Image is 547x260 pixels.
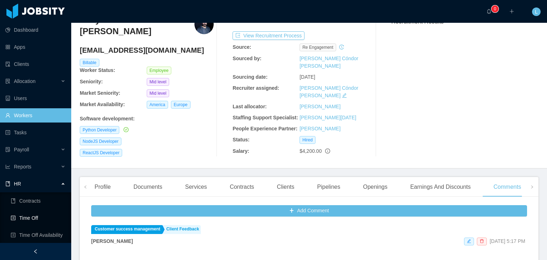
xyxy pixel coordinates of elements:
i: icon: line-chart [5,164,10,169]
b: Last allocator: [233,104,267,109]
div: Services [179,177,213,197]
span: info-circle [325,149,330,154]
a: icon: bookContracts [11,194,66,208]
div: Profile [89,177,116,197]
a: icon: profileTime Off Availability [11,228,66,242]
b: Worker Status: [80,67,115,73]
a: icon: userWorkers [5,108,66,123]
span: America [147,101,168,109]
span: Hired [299,136,316,144]
div: Pipelines [312,177,346,197]
a: Customer success management [91,225,162,234]
b: Recruiter assigned: [233,85,279,91]
h3: Kevyn Pool [PERSON_NAME] [80,14,194,37]
div: Documents [128,177,168,197]
i: icon: plus [509,9,514,14]
i: icon: history [339,45,344,50]
i: icon: solution [5,79,10,84]
a: [PERSON_NAME][DATE] [299,115,356,120]
div: Contracts [224,177,260,197]
span: L [535,7,538,16]
b: Source: [233,44,251,50]
a: [PERSON_NAME] [299,126,340,131]
b: Software development : [80,116,135,121]
b: Market Seniority: [80,90,120,96]
div: Openings [357,177,393,197]
a: icon: profileTime Off [11,211,66,225]
a: [PERSON_NAME] Cóndor [PERSON_NAME] [299,85,358,98]
b: Seniority: [80,79,103,84]
div: Earnings And Discounts [405,177,476,197]
b: Market Availability: [80,102,125,107]
span: [DATE] [299,74,315,80]
a: icon: pie-chartDashboard [5,23,66,37]
b: Status: [233,137,249,142]
i: icon: check-circle [124,127,129,132]
b: Salary: [233,148,249,154]
a: Client Feedback [163,225,201,234]
i: icon: edit [342,93,347,98]
a: icon: check-circle [122,127,129,132]
a: icon: auditClients [5,57,66,71]
a: icon: robotUsers [5,91,66,105]
a: [PERSON_NAME] [299,104,340,109]
span: Employee [147,67,171,74]
div: Clients [271,177,300,197]
b: People Experience Partner: [233,126,297,131]
span: Reports [14,164,31,170]
i: icon: book [5,181,10,186]
span: Python Developer [80,126,119,134]
button: icon: exportView Recruitment Process [233,31,304,40]
i: icon: left [84,185,87,189]
i: icon: right [530,185,534,189]
div: Comments [488,177,527,197]
span: NodeJS Developer [80,137,121,145]
b: Sourcing date: [233,74,267,80]
span: $4,200.00 [299,148,322,154]
img: 46479890-e1cb-4163-9361-2d45d1413f3c_6716cce74264e-400w.png [194,14,213,34]
span: HR [14,181,21,187]
a: icon: profileTasks [5,125,66,140]
strong: [PERSON_NAME] [91,238,133,244]
a: icon: exportView Recruitment Process [233,33,304,38]
span: Payroll [14,147,29,152]
h4: [EMAIL_ADDRESS][DOMAIN_NAME] [80,45,214,55]
sup: 0 [491,5,499,12]
span: Mid level [147,78,169,86]
span: Billable [80,59,99,67]
span: Europe [171,101,191,109]
button: icon: plusAdd Comment [91,205,527,217]
a: icon: appstoreApps [5,40,66,54]
span: ReactJS Developer [80,149,122,157]
i: icon: delete [480,239,484,243]
i: icon: edit [467,239,471,243]
span: re engagement [299,43,336,51]
span: Allocation [14,78,36,84]
i: icon: file-protect [5,147,10,152]
a: [PERSON_NAME] Cóndor [PERSON_NAME] [299,56,358,69]
b: Staffing Support Specialist: [233,115,298,120]
b: Sourced by: [233,56,261,61]
i: icon: bell [486,9,491,14]
span: Mid level [147,89,169,97]
span: [DATE] 5:17 PM [490,238,525,244]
